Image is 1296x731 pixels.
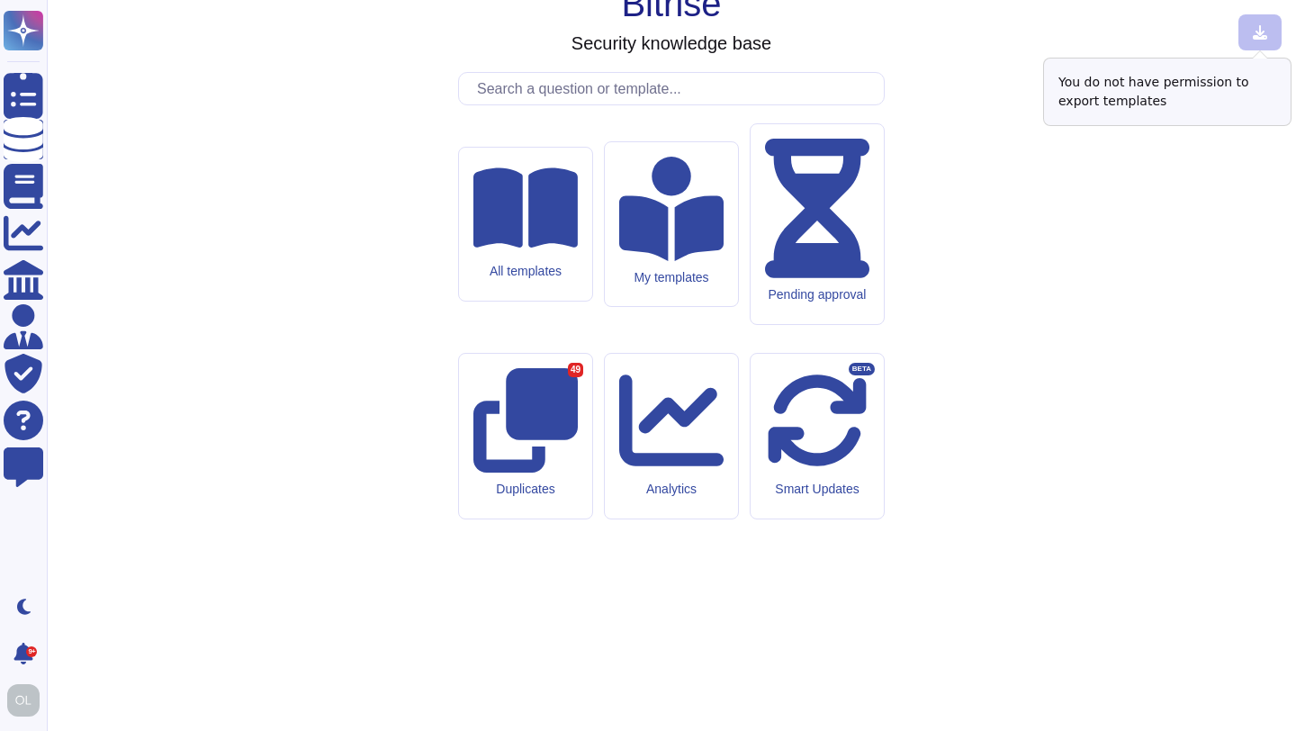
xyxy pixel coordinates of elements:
[765,287,869,302] div: Pending approval
[571,32,771,54] h3: Security knowledge base
[26,646,37,657] div: 9+
[1044,59,1291,125] div: You do not have permission to export templates
[568,363,583,377] div: 49
[4,681,52,720] button: user
[619,270,724,285] div: My templates
[7,684,40,717] img: user
[619,482,724,497] div: Analytics
[765,482,869,497] div: Smart Updates
[468,73,884,104] input: Search a question or template...
[473,482,578,497] div: Duplicates
[849,363,875,375] div: BETA
[473,264,578,279] div: All templates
